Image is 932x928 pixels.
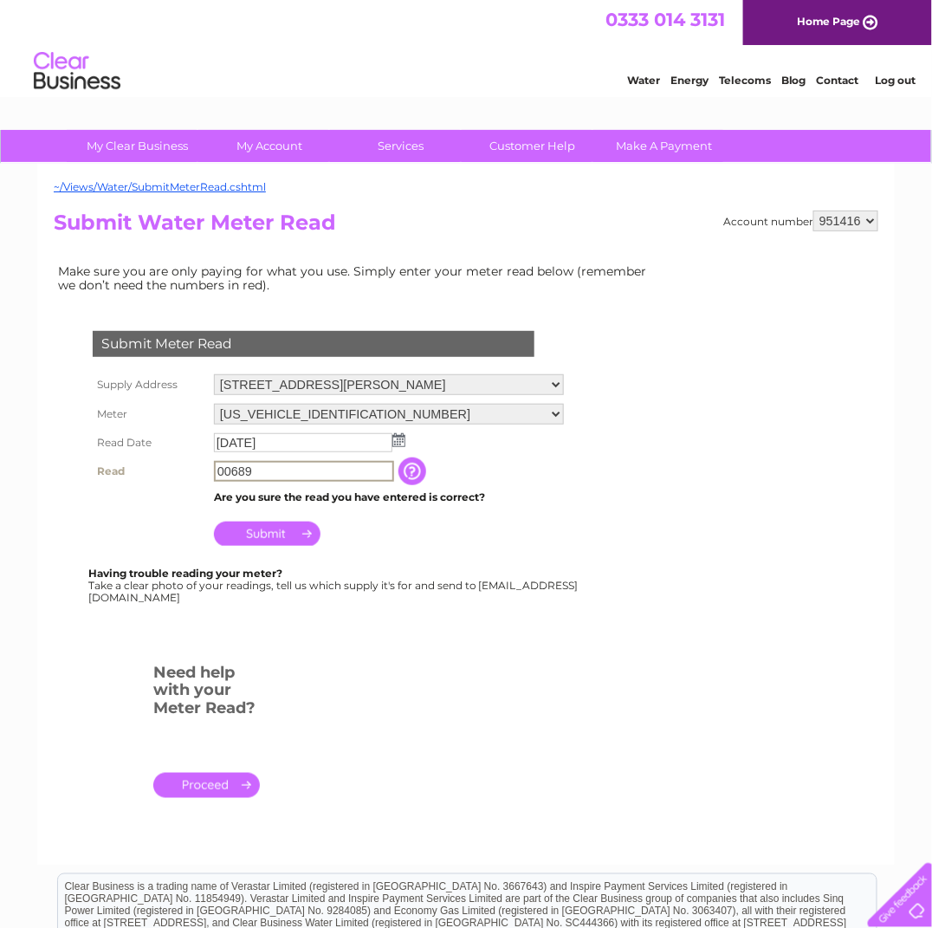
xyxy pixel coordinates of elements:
div: Account number [723,211,878,231]
a: Water [627,74,660,87]
h2: Submit Water Meter Read [54,211,878,243]
img: logo.png [33,45,121,98]
th: Meter [88,399,210,429]
b: Having trouble reading your meter? [88,567,282,580]
a: Energy [670,74,709,87]
div: Submit Meter Read [93,331,534,357]
a: Customer Help [462,130,605,162]
input: Information [398,458,430,485]
th: Supply Address [88,370,210,399]
img: ... [392,433,405,447]
a: . [153,773,260,798]
a: My Clear Business [67,130,210,162]
h3: Need help with your Meter Read? [153,660,260,726]
a: My Account [198,130,341,162]
td: Make sure you are only paying for what you use. Simply enter your meter read below (remember we d... [54,260,660,296]
a: Make A Payment [593,130,736,162]
a: Blog [781,74,806,87]
td: Are you sure the read you have entered is correct? [210,486,568,509]
a: ~/Views/Water/SubmitMeterRead.cshtml [54,180,266,193]
th: Read Date [88,429,210,457]
input: Submit [214,522,320,546]
a: Telecoms [719,74,771,87]
div: Take a clear photo of your readings, tell us which supply it's for and send to [EMAIL_ADDRESS][DO... [88,568,580,603]
a: 0333 014 3131 [605,9,725,30]
a: Contact [817,74,859,87]
th: Read [88,457,210,486]
a: Services [330,130,473,162]
div: Clear Business is a trading name of Verastar Limited (registered in [GEOGRAPHIC_DATA] No. 3667643... [58,10,877,84]
a: Log out [875,74,916,87]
